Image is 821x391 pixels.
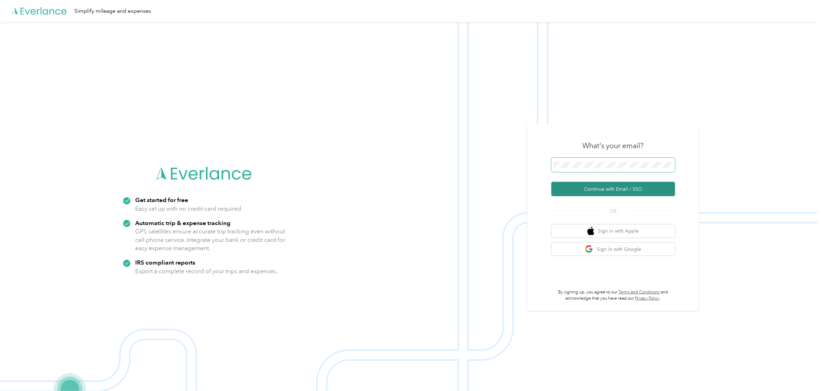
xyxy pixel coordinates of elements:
[587,227,594,235] img: apple logo
[551,289,675,301] p: By signing up, you agree to our and acknowledge that you have read our .
[135,267,278,276] p: Export a complete record of your trips and expenses.
[74,7,151,15] div: Simplify mileage and expenses
[585,245,594,254] img: google logo
[551,182,675,196] button: Continue with Email / SSO
[135,196,188,203] strong: Get started for free
[618,290,660,295] a: Terms and Conditions
[583,141,644,150] h3: What's your email?
[635,296,660,301] a: Privacy Policy
[601,208,625,215] span: OR
[135,227,285,253] p: GPS satellites ensure accurate trip tracking even without cell phone service. Integrate your bank...
[551,243,675,256] button: google logoSign in with Google
[135,204,241,213] p: Easy set up with no credit card required
[551,224,675,238] button: apple logoSign in with Apple
[135,259,195,266] strong: IRS compliant reports
[135,219,230,226] strong: Automatic trip & expense tracking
